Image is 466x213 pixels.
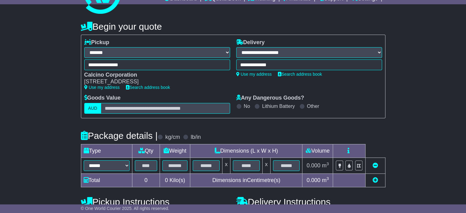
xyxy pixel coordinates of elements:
label: Other [307,103,319,109]
label: Pickup [84,39,109,46]
h4: Package details | [81,131,158,141]
label: AUD [84,103,101,114]
td: Kilo(s) [160,173,190,187]
label: Goods Value [84,95,121,101]
div: [STREET_ADDRESS] [84,78,224,85]
span: m [322,162,329,169]
span: 0 [165,177,168,183]
td: Dimensions in Centimetre(s) [190,173,302,187]
a: Search address book [126,85,170,90]
span: 0.000 [307,177,320,183]
td: x [262,158,270,173]
span: © One World Courier 2025. All rights reserved. [81,206,169,211]
h4: Begin your quote [81,21,385,32]
a: Use my address [84,85,120,90]
sup: 3 [327,176,329,181]
h4: Delivery Instructions [236,197,385,207]
td: 0 [132,173,160,187]
h4: Pickup Instructions [81,197,230,207]
td: Type [81,144,132,158]
td: Total [81,173,132,187]
a: Use my address [236,72,272,77]
label: Lithium Battery [262,103,295,109]
a: Remove this item [373,162,378,169]
div: Calcino Corporation [84,72,224,78]
td: x [222,158,230,173]
span: 0.000 [307,162,320,169]
label: Any Dangerous Goods? [236,95,304,101]
td: Weight [160,144,190,158]
label: kg/cm [165,134,180,141]
label: lb/in [191,134,201,141]
a: Add new item [373,177,378,183]
a: Search address book [278,72,322,77]
label: No [244,103,250,109]
td: Volume [302,144,333,158]
sup: 3 [327,162,329,166]
label: Delivery [236,39,265,46]
td: Dimensions (L x W x H) [190,144,302,158]
span: m [322,177,329,183]
td: Qty [132,144,160,158]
